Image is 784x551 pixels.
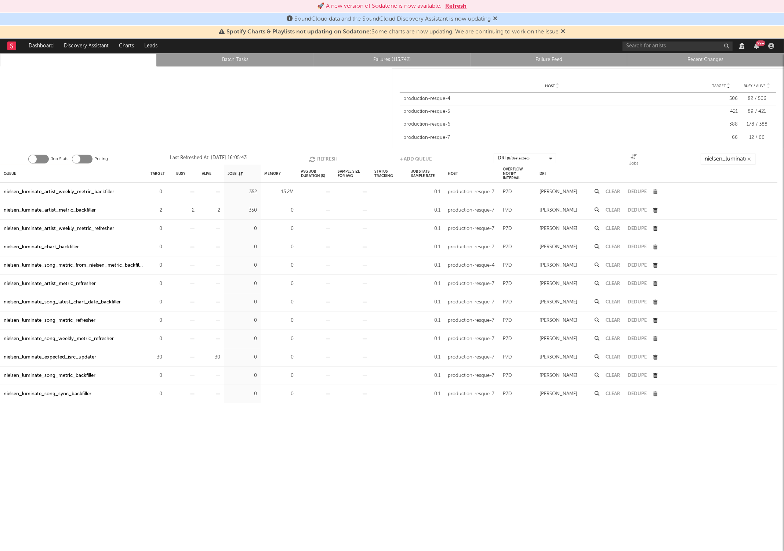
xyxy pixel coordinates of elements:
div: 506 [705,95,738,102]
div: 0.1 [411,390,440,399]
div: Jobs [228,166,243,181]
div: [PERSON_NAME] [540,188,577,197]
div: 0 [228,335,257,343]
div: 0 [150,188,162,197]
div: 0 [150,316,162,325]
div: 2 [202,206,220,215]
button: Clear [606,392,620,396]
button: Dedupe [628,355,647,360]
div: [PERSON_NAME] [540,224,577,233]
div: 0.1 [411,280,440,288]
div: production-resque-4 [448,261,495,270]
a: nielsen_luminate_chart_backfiller [4,243,79,252]
div: production-resque-6 [403,121,701,128]
div: production-resque-4 [403,95,701,102]
div: [PERSON_NAME] [540,335,577,343]
a: Discovery Assistant [59,39,114,53]
a: nielsen_luminate_song_sync_backfiller [4,390,91,399]
div: P7D [503,335,512,343]
label: Job Stats [51,155,68,163]
div: [PERSON_NAME] [540,280,577,288]
div: 0.1 [411,206,440,215]
div: 0 [264,206,294,215]
div: 0 [264,261,294,270]
div: 0 [264,353,294,362]
div: 13.2M [264,188,294,197]
button: Clear [606,318,620,323]
a: nielsen_luminate_artist_metric_backfiller [4,206,96,215]
a: Recent Changes [631,55,780,64]
div: Host [448,166,458,181]
button: Dedupe [628,318,647,323]
div: 99 + [756,40,765,46]
div: 0.1 [411,298,440,307]
a: Failure Feed [475,55,623,64]
div: 352 [228,188,257,197]
div: 2 [150,206,162,215]
div: P7D [503,353,512,362]
a: nielsen_luminate_song_metric_backfiller [4,371,95,380]
div: 0 [228,390,257,399]
div: 0 [264,243,294,252]
a: Batch Tasks [161,55,309,64]
div: 0 [228,280,257,288]
div: production-resque-7 [448,353,494,362]
div: 0.1 [411,243,440,252]
span: ( 8 / 8 selected) [507,154,530,163]
button: Dedupe [628,208,647,213]
div: 30 [202,353,220,362]
div: 0 [150,261,162,270]
div: production-resque-7 [448,224,494,233]
div: production-resque-7 [448,371,494,380]
div: Job Stats Sample Rate [411,166,440,181]
button: Clear [606,336,620,341]
div: production-resque-7 [448,243,494,252]
div: 0 [150,224,162,233]
div: 0.1 [411,335,440,343]
div: Overflow Notify Interval [503,166,532,181]
button: Clear [606,226,620,231]
div: 0.1 [411,261,440,270]
div: 0.1 [411,224,440,233]
div: 0 [228,224,257,233]
a: nielsen_luminate_song_metric_refresher [4,316,95,325]
div: 0 [228,243,257,252]
div: 2 [176,206,195,215]
div: 0 [264,316,294,325]
div: 0 [150,243,162,252]
div: [PERSON_NAME] [540,316,577,325]
div: 0 [264,371,294,380]
div: Status Tracking [374,166,404,181]
div: nielsen_luminate_artist_metric_refresher [4,280,96,288]
button: Clear [606,208,620,213]
span: : Some charts are now updating. We are continuing to work on the issue [226,29,559,35]
div: Jobs [629,159,639,168]
div: 0 [150,371,162,380]
a: Leads [139,39,163,53]
a: Charts [114,39,139,53]
button: Refresh [309,154,338,165]
div: 388 [705,121,738,128]
span: Target [712,84,726,88]
span: Dismiss [493,16,497,22]
button: Dedupe [628,336,647,341]
button: Clear [606,245,620,249]
button: + Add Queue [400,154,432,165]
div: P7D [503,261,512,270]
div: 0 [228,371,257,380]
div: Jobs [629,154,639,168]
div: nielsen_luminate_song_weekly_metric_refresher [4,335,114,343]
div: [PERSON_NAME] [540,390,577,399]
button: Dedupe [628,263,647,268]
div: [PERSON_NAME] [540,261,577,270]
div: 0 [264,280,294,288]
button: Clear [606,190,620,194]
div: production-resque-7 [448,390,494,399]
div: Memory [264,166,281,181]
div: production-resque-7 [448,316,494,325]
button: Dedupe [628,300,647,305]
